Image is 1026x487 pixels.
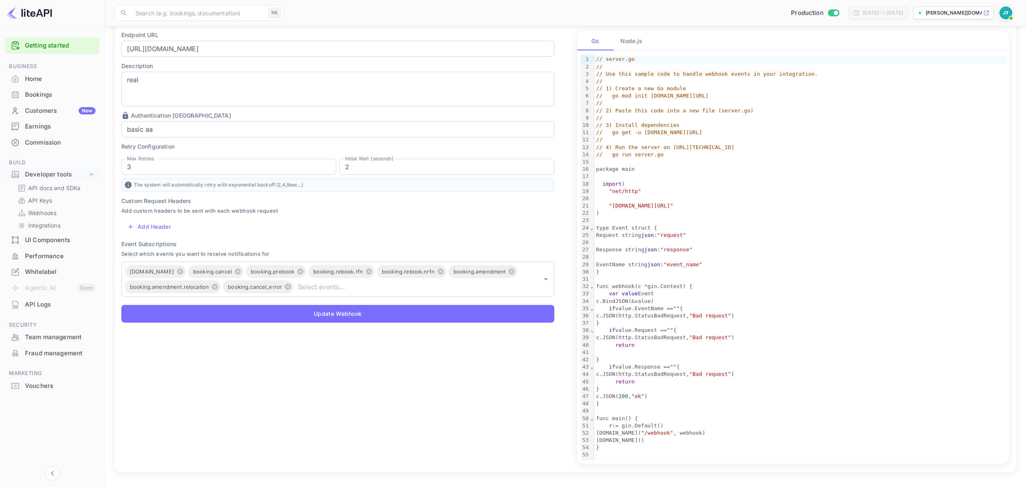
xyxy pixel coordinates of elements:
a: Commission [5,135,100,150]
div: 51 [581,422,590,429]
div: Request string : [594,232,1006,239]
div: 48 [581,400,590,407]
div: 53 [581,437,590,444]
div: 20 [581,195,590,202]
span: Fold line [590,225,594,231]
div: 4 [581,78,590,85]
a: Integrations [18,221,93,230]
div: 7 [581,99,590,107]
div: booking.rebook.nrfn [377,265,446,278]
div: 5 [581,85,590,92]
p: The system will automatically retry with exponential backoff ( 2 , 4 , 8 sec...) [121,178,554,192]
span: booking.cancel [188,267,237,276]
p: Custom Request Headers [121,197,554,205]
div: 34 [581,298,590,305]
div: API docs and SDKs [15,182,96,194]
div: } [594,268,1006,276]
a: API docs and SDKs [18,184,93,192]
div: } [594,444,1006,451]
div: c.JSON( , ) [594,393,1006,400]
div: 29 [581,261,590,268]
span: Fold line [590,364,594,370]
div: 21 [581,202,590,209]
div: } [594,356,1006,363]
textarea: real [127,75,549,103]
button: Go [577,31,614,50]
div: 45 [581,378,590,385]
div: Developer tools [25,170,87,179]
span: // Use this sample code to handle webhook events in your integration. [596,71,818,77]
div: [DOMAIN_NAME]() [594,437,1006,444]
span: json [647,261,660,267]
div: [DOMAIN_NAME]( , webhook) [594,429,1006,437]
div: Webhooks [15,207,96,219]
span: booking.rebook.rfn [308,267,368,276]
div: [DOMAIN_NAME] [125,265,186,278]
div: 6 [581,92,590,99]
span: "[DOMAIN_NAME][URL]" [609,203,673,209]
span: return [615,379,635,385]
div: 26 [581,239,590,246]
span: Business [5,62,100,71]
img: LiteAPI logo [6,6,52,19]
div: Whitelabel [5,264,100,280]
div: 42 [581,356,590,363]
div: func webhook(c *gin.Context) { [594,283,1006,290]
button: Add Header [121,219,177,235]
div: 13 [581,144,590,151]
a: Fraud management [5,346,100,361]
div: ( [594,180,1006,188]
div: 2 [581,63,590,70]
div: 3 [581,70,590,78]
p: Webhooks [28,209,56,217]
div: type Event struct { [594,224,1006,232]
div: 39 [581,334,590,341]
div: Commission [25,138,96,147]
div: ⌘K [268,8,281,18]
div: booking.rebook.rfn [308,265,375,278]
a: UI Components [5,232,100,247]
div: Bookings [25,90,96,99]
div: Performance [5,249,100,264]
div: 14 [581,151,590,158]
input: https://your-domain.com/webhook [121,41,554,57]
div: 25 [581,232,590,239]
span: Fold line [590,327,594,333]
span: Add custom headers to be sent with each webhook request [121,207,554,216]
span: r [609,423,612,429]
div: API Logs [25,300,96,309]
span: import [602,181,622,187]
div: 52 [581,429,590,437]
div: } [594,400,1006,407]
div: 27 [581,246,590,253]
div: 10 [581,122,590,129]
div: 33 [581,290,590,297]
div: 46 [581,385,590,393]
div: Customers [25,106,96,116]
span: json [644,247,657,253]
p: API Keys [28,196,52,205]
div: 40 [581,342,590,349]
span: // [596,64,602,70]
a: Webhooks [18,209,93,217]
span: "Bad request" [689,334,731,340]
div: := gin.Default() [594,422,1006,429]
span: // go get -u [DOMAIN_NAME][URL] [596,129,702,135]
div: 22 [581,209,590,217]
span: // [596,115,602,121]
p: API docs and SDKs [28,184,81,192]
span: // server.go [596,56,635,62]
div: 19 [581,188,590,195]
span: // [596,100,602,106]
span: "event_name" [664,261,702,267]
div: 18 [581,180,590,188]
span: booking.amendment.relocation [125,282,214,292]
div: Fraud management [25,349,96,358]
div: value.EventName == { [594,305,1006,312]
span: if [609,305,615,311]
div: ) [594,209,1006,217]
div: Whitelabel [25,267,96,277]
div: Earnings [25,122,96,131]
button: Update Webhook [121,305,554,323]
div: c.JSON(http.StatusBadRequest, ) [594,371,1006,378]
